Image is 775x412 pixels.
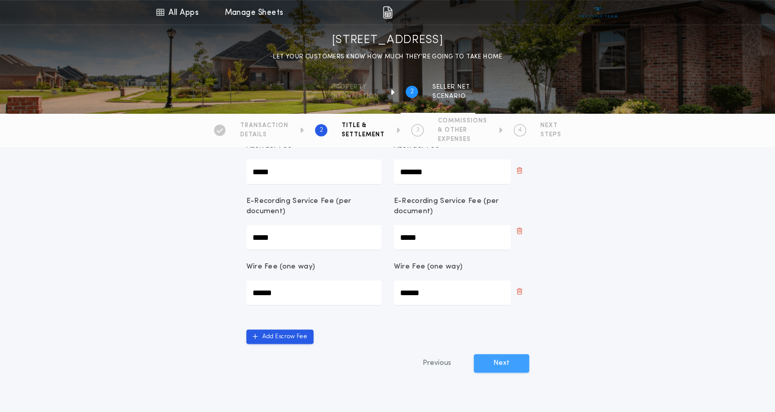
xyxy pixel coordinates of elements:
[240,131,288,139] span: DETAILS
[432,83,470,91] span: SELLER NET
[246,196,382,217] p: E-Recording Service Fee (per document)
[342,121,385,130] span: TITLE &
[394,225,511,250] input: E-Recording Service Fee (per document)
[240,121,288,130] span: TRANSACTION
[383,6,392,18] img: img
[410,88,414,96] h2: 2
[394,196,511,217] p: E-Recording Service Fee (per document)
[474,354,529,373] button: Next
[332,32,444,49] h1: [STREET_ADDRESS]
[438,126,487,134] span: & OTHER
[246,280,382,305] input: Wire Fee (one way)
[246,262,316,272] p: Wire Fee (one way)
[540,121,561,130] span: NEXT
[416,126,420,134] h2: 3
[438,117,487,125] span: COMMISSIONS
[402,354,472,373] button: Previous
[246,225,382,250] input: E-Recording Service Fee (per document)
[273,52,502,62] p: LET YOUR CUSTOMERS KNOW HOW MUCH THEY’RE GOING TO TAKE HOME
[432,92,470,100] span: SCENARIO
[394,159,511,184] input: Abstract Fee
[518,126,522,134] h2: 4
[246,329,313,344] button: Add Escrow Fee
[394,262,463,272] p: Wire Fee (one way)
[394,280,511,305] input: Wire Fee (one way)
[331,83,379,91] span: Property
[540,131,561,139] span: STEPS
[320,126,323,134] h2: 2
[438,135,487,143] span: EXPENSES
[342,131,385,139] span: SETTLEMENT
[246,159,382,184] input: Abstract Fee
[331,92,379,100] span: information
[579,7,617,17] img: vs-icon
